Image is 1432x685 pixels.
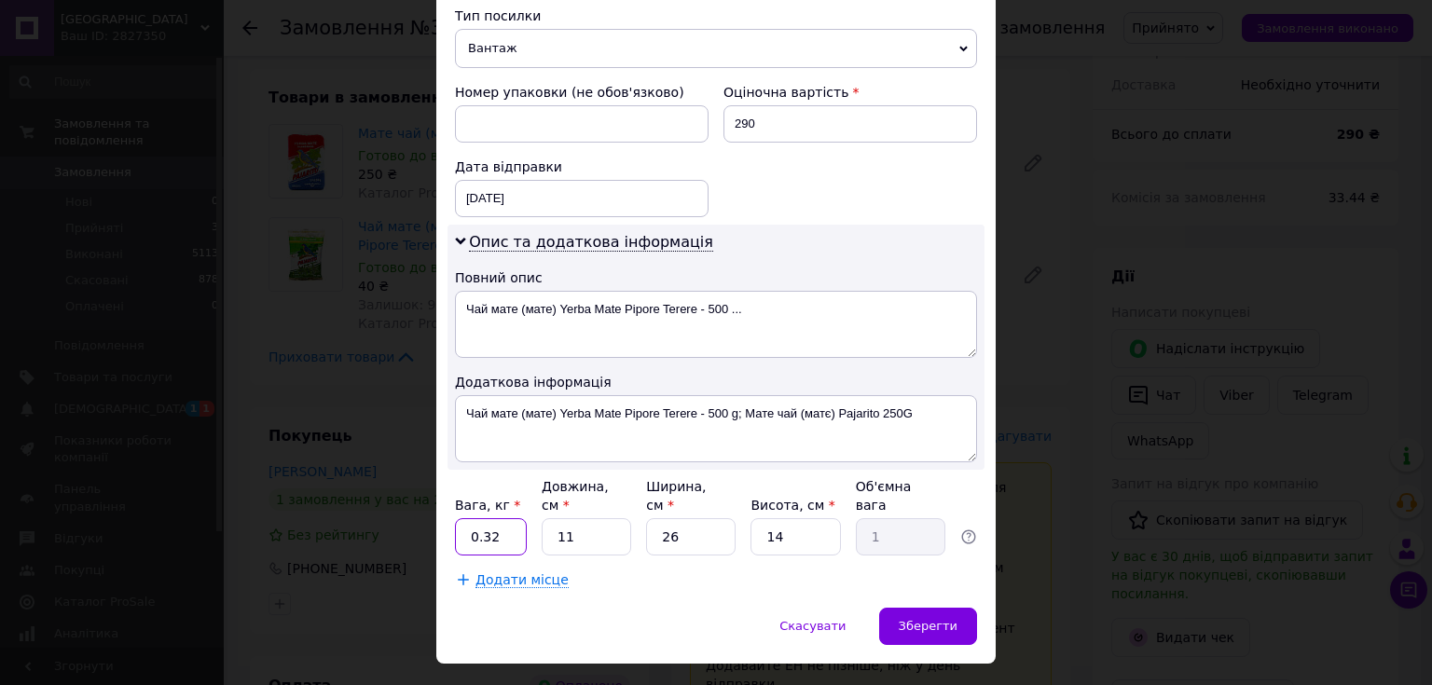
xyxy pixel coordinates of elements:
span: Зберегти [899,619,957,633]
textarea: Чай мате (мате) Yerba Mate Pipore Terere - 500 g; Мате чай (матє) Pajarito 250G [455,395,977,462]
span: Тип посилки [455,8,541,23]
span: Додати місце [475,572,569,588]
div: Додаткова інформація [455,373,977,391]
span: Вантаж [455,29,977,68]
label: Вага, кг [455,498,520,513]
div: Оціночна вартість [723,83,977,102]
span: Скасувати [779,619,846,633]
label: Висота, см [750,498,834,513]
label: Ширина, см [646,479,706,513]
div: Об'ємна вага [856,477,945,514]
div: Повний опис [455,268,977,287]
span: Опис та додаткова інформація [469,233,713,252]
div: Дата відправки [455,158,709,176]
div: Номер упаковки (не обов'язково) [455,83,709,102]
textarea: Чай мате (мате) Yerba Mate Pipore Terere - 500 ... [455,291,977,358]
label: Довжина, см [542,479,609,513]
